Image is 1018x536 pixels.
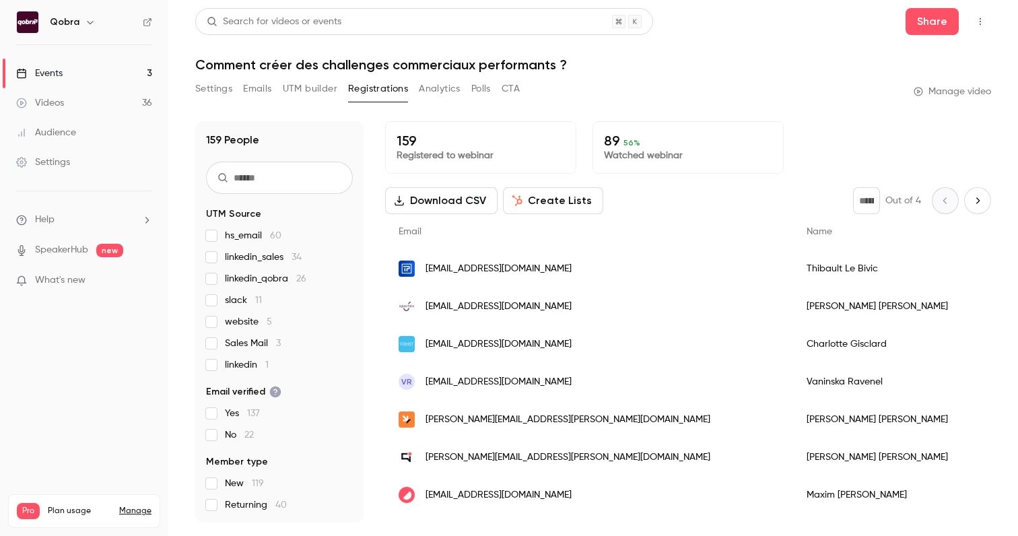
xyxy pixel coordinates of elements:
[399,298,415,314] img: spartes.fr
[906,8,959,35] button: Share
[136,275,152,287] iframe: Noticeable Trigger
[807,227,832,236] span: Name
[225,407,260,420] span: Yes
[885,194,921,207] p: Out of 4
[426,337,572,351] span: [EMAIL_ADDRESS][DOMAIN_NAME]
[604,149,772,162] p: Watched webinar
[48,506,111,516] span: Plan usage
[503,187,603,214] button: Create Lists
[267,317,272,327] span: 5
[399,261,415,277] img: trustpair.com
[914,85,991,98] a: Manage video
[247,409,260,418] span: 137
[399,227,421,236] span: Email
[17,503,40,519] span: Pro
[50,15,79,29] h6: Qobra
[225,315,272,329] span: website
[16,213,152,227] li: help-dropdown-opener
[397,133,565,149] p: 159
[255,296,262,305] span: 11
[225,358,269,372] span: linkedin
[96,244,123,257] span: new
[195,78,232,100] button: Settings
[964,187,991,214] button: Next page
[401,376,412,388] span: VR
[426,488,572,502] span: [EMAIL_ADDRESS][DOMAIN_NAME]
[275,500,287,510] span: 40
[426,300,572,314] span: [EMAIL_ADDRESS][DOMAIN_NAME]
[16,96,64,110] div: Videos
[426,262,572,276] span: [EMAIL_ADDRESS][DOMAIN_NAME]
[225,294,262,307] span: slack
[471,78,491,100] button: Polls
[225,428,254,442] span: No
[426,450,710,465] span: [PERSON_NAME][EMAIL_ADDRESS][PERSON_NAME][DOMAIN_NAME]
[119,506,151,516] a: Manage
[399,336,415,352] img: comet.team
[283,78,337,100] button: UTM builder
[35,243,88,257] a: SpeakerHub
[502,78,520,100] button: CTA
[243,78,271,100] button: Emails
[17,11,38,33] img: Qobra
[426,375,572,389] span: [EMAIL_ADDRESS][DOMAIN_NAME]
[206,385,281,399] span: Email verified
[206,455,268,469] span: Member type
[16,156,70,169] div: Settings
[399,411,415,428] img: sami.eco
[35,273,86,288] span: What's new
[604,133,772,149] p: 89
[397,149,565,162] p: Registered to webinar
[296,274,306,283] span: 26
[225,337,281,350] span: Sales Mail
[225,250,302,264] span: linkedin_sales
[35,213,55,227] span: Help
[195,57,991,73] h1: Comment créer des challenges commerciaux performants ?
[225,498,287,512] span: Returning
[426,413,710,427] span: [PERSON_NAME][EMAIL_ADDRESS][PERSON_NAME][DOMAIN_NAME]
[225,272,306,286] span: linkedin_qobra
[399,487,415,503] img: getcontrast.io
[265,360,269,370] span: 1
[206,132,259,148] h1: 159 People
[207,15,341,29] div: Search for videos or events
[292,253,302,262] span: 34
[385,187,498,214] button: Download CSV
[16,126,76,139] div: Audience
[206,207,261,221] span: UTM Source
[270,231,281,240] span: 60
[225,477,264,490] span: New
[16,67,63,80] div: Events
[244,430,254,440] span: 22
[399,449,415,465] img: talkspirit.com
[623,138,640,147] span: 56 %
[419,78,461,100] button: Analytics
[252,479,264,488] span: 119
[348,78,408,100] button: Registrations
[276,339,281,348] span: 3
[225,229,281,242] span: hs_email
